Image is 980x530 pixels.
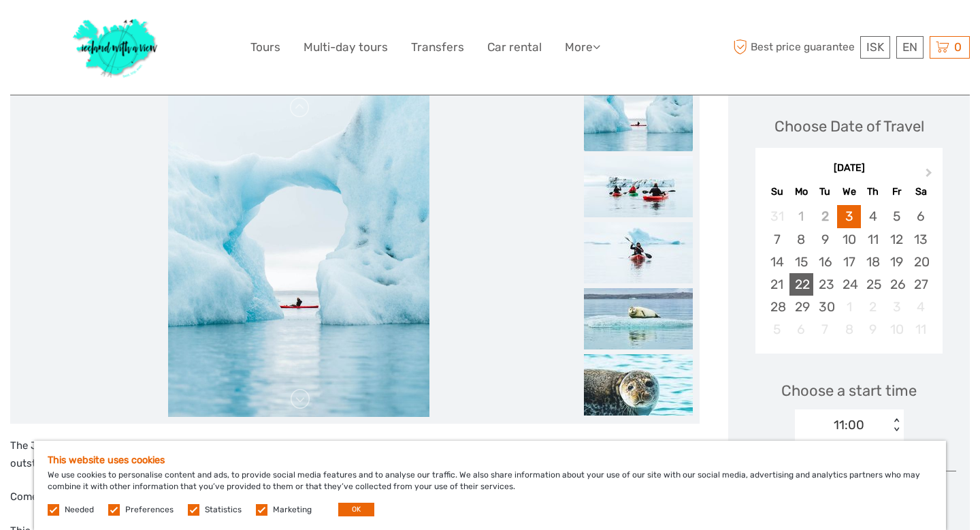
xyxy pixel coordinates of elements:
[34,441,946,530] div: We use cookies to personalise content and ads, to provide social media features and to analyse ou...
[813,205,837,228] div: Not available Tuesday, September 2nd, 2025
[338,503,374,516] button: OK
[813,251,837,273] div: Choose Tuesday, September 16th, 2025
[861,296,885,318] div: Not available Thursday, October 2nd, 2025
[789,205,813,228] div: Not available Monday, September 1st, 2025
[885,318,909,341] div: Not available Friday, October 10th, 2025
[909,205,932,228] div: Choose Saturday, September 6th, 2025
[813,318,837,341] div: Not available Tuesday, October 7th, 2025
[885,273,909,296] div: Choose Friday, September 26th, 2025
[866,40,884,54] span: ISK
[861,251,885,273] div: Choose Thursday, September 18th, 2025
[48,454,932,466] h5: This website uses cookies
[304,37,388,57] a: Multi-day tours
[10,488,700,506] p: Come with us on this unique journey where we paddle amongst floating ice bergs and wildlife, seal...
[765,228,789,251] div: Choose Sunday, September 7th, 2025
[861,228,885,251] div: Choose Thursday, September 11th, 2025
[909,318,932,341] div: Not available Saturday, October 11th, 2025
[759,205,938,341] div: month 2025-09
[837,318,861,341] div: Not available Wednesday, October 8th, 2025
[584,156,693,217] img: 36c684363e1a4878a46e8a205f459547_slider_thumbnail.jpeg
[885,183,909,201] div: Fr
[250,37,280,57] a: Tours
[65,504,94,516] label: Needed
[487,37,542,57] a: Car rental
[837,228,861,251] div: Choose Wednesday, September 10th, 2025
[584,288,693,349] img: 104084e0c7bb471fb3be481cf022df1e_slider_thumbnail.jpeg
[584,222,693,283] img: 84872b46d62f45ca9cc055dd3108d87f_slider_thumbnail.jpeg
[813,296,837,318] div: Choose Tuesday, September 30th, 2025
[168,90,429,417] img: fcb44e31d0394773acfa854906b243ac_main_slider.jpeg
[10,437,700,472] p: The Jökulsárlón Glacier lagoon is considered as one of the natural wonders of [GEOGRAPHIC_DATA]. ...
[896,36,924,59] div: EN
[157,21,173,37] button: Open LiveChat chat widget
[789,251,813,273] div: Choose Monday, September 15th, 2025
[834,416,864,434] div: 11:00
[19,24,154,35] p: We're away right now. Please check back later!
[789,228,813,251] div: Choose Monday, September 8th, 2025
[837,273,861,296] div: Choose Wednesday, September 24th, 2025
[765,318,789,341] div: Not available Sunday, October 5th, 2025
[273,504,312,516] label: Marketing
[565,37,600,57] a: More
[909,251,932,273] div: Choose Saturday, September 20th, 2025
[861,318,885,341] div: Not available Thursday, October 9th, 2025
[789,318,813,341] div: Not available Monday, October 6th, 2025
[885,205,909,228] div: Choose Friday, September 5th, 2025
[765,205,789,228] div: Not available Sunday, August 31st, 2025
[837,296,861,318] div: Not available Wednesday, October 1st, 2025
[125,504,174,516] label: Preferences
[789,183,813,201] div: Mo
[584,354,693,416] img: e2bc102b3a924f0c92ea7c60a427b795_slider_thumbnail.jpeg
[789,273,813,296] div: Choose Monday, September 22nd, 2025
[861,273,885,296] div: Choose Thursday, September 25th, 2025
[861,205,885,228] div: Choose Thursday, September 4th, 2025
[774,116,924,137] div: Choose Date of Travel
[952,40,964,54] span: 0
[837,205,861,228] div: Choose Wednesday, September 3rd, 2025
[765,273,789,296] div: Choose Sunday, September 21st, 2025
[885,296,909,318] div: Not available Friday, October 3rd, 2025
[205,504,242,516] label: Statistics
[885,228,909,251] div: Choose Friday, September 12th, 2025
[837,251,861,273] div: Choose Wednesday, September 17th, 2025
[765,296,789,318] div: Choose Sunday, September 28th, 2025
[837,183,861,201] div: We
[909,273,932,296] div: Choose Saturday, September 27th, 2025
[813,183,837,201] div: Tu
[789,296,813,318] div: Choose Monday, September 29th, 2025
[765,251,789,273] div: Choose Sunday, September 14th, 2025
[781,380,917,401] span: Choose a start time
[813,228,837,251] div: Choose Tuesday, September 9th, 2025
[909,183,932,201] div: Sa
[584,90,693,151] img: fcb44e31d0394773acfa854906b243ac_slider_thumbnail.jpeg
[909,296,932,318] div: Not available Saturday, October 4th, 2025
[890,418,902,433] div: < >
[730,36,857,59] span: Best price guarantee
[909,228,932,251] div: Choose Saturday, September 13th, 2025
[66,10,165,84] img: 1077-ca632067-b948-436b-9c7a-efe9894e108b_logo_big.jpg
[765,183,789,201] div: Su
[919,165,941,187] button: Next Month
[411,37,464,57] a: Transfers
[755,161,943,176] div: [DATE]
[861,183,885,201] div: Th
[813,273,837,296] div: Choose Tuesday, September 23rd, 2025
[885,251,909,273] div: Choose Friday, September 19th, 2025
